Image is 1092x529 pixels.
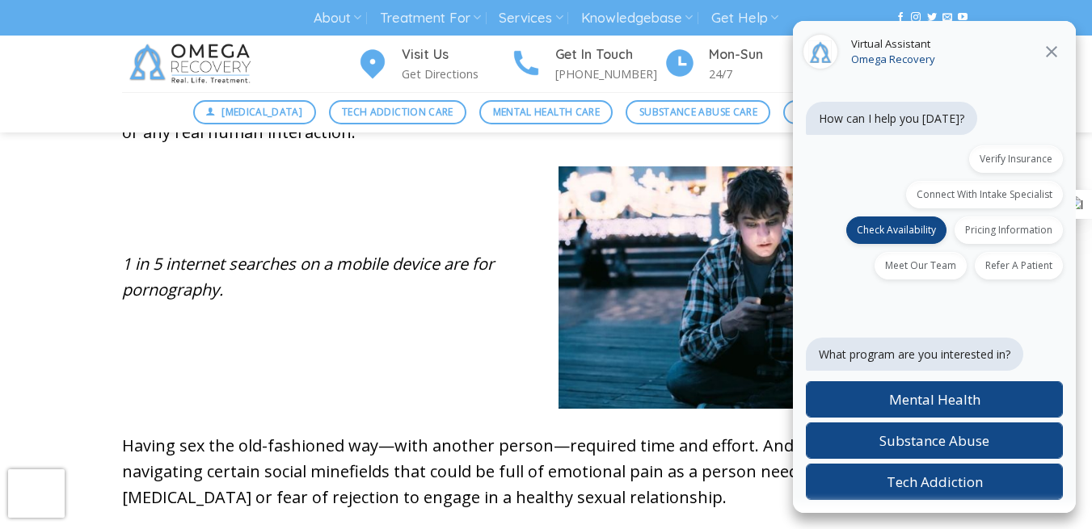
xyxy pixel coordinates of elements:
[122,36,264,92] img: Omega Recovery
[911,12,921,23] a: Follow on Instagram
[193,100,316,124] a: [MEDICAL_DATA]
[783,100,899,124] a: Verify Insurance
[479,100,613,124] a: Mental Health Care
[958,12,968,23] a: Follow on YouTube
[709,65,817,83] p: 24/7
[639,104,757,120] span: Substance Abuse Care
[329,100,467,124] a: Tech Addiction Care
[342,104,453,120] span: Tech Addiction Care
[493,104,600,120] span: Mental Health Care
[380,3,481,33] a: Treatment For
[122,433,971,510] p: Having sex the old-fashioned way—with another person—required time and effort. And it also requir...
[626,100,770,124] a: Substance Abuse Care
[402,44,510,65] h4: Visit Us
[314,3,361,33] a: About
[927,12,937,23] a: Follow on Twitter
[555,44,664,65] h4: Get In Touch
[499,3,563,33] a: Services
[896,12,905,23] a: Follow on Facebook
[942,12,952,23] a: Send us an email
[581,3,693,33] a: Knowledgebase
[555,65,664,83] p: [PHONE_NUMBER]
[402,65,510,83] p: Get Directions
[356,44,510,84] a: Visit Us Get Directions
[709,44,817,65] h4: Mon-Sun
[711,3,778,33] a: Get Help
[221,104,302,120] span: [MEDICAL_DATA]
[122,253,494,300] em: 1 in 5 internet searches on a mobile device are for pornography.
[510,44,664,84] a: Get In Touch [PHONE_NUMBER]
